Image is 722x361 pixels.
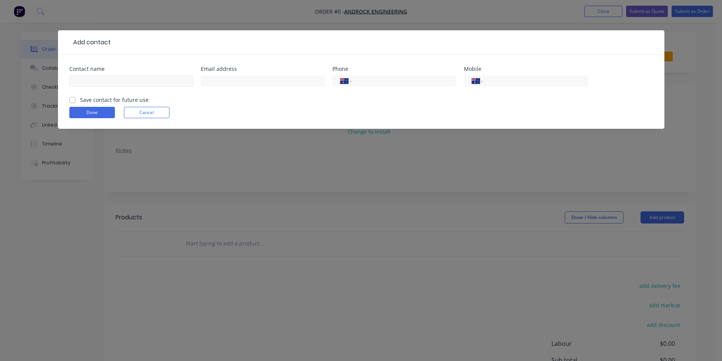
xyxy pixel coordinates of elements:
[201,66,325,72] div: Email address
[332,66,456,72] div: Phone
[80,96,149,104] label: Save contact for future use
[69,107,115,118] button: Done
[464,66,588,72] div: Mobile
[69,66,193,72] div: Contact name
[69,38,111,47] div: Add contact
[124,107,169,118] button: Cancel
